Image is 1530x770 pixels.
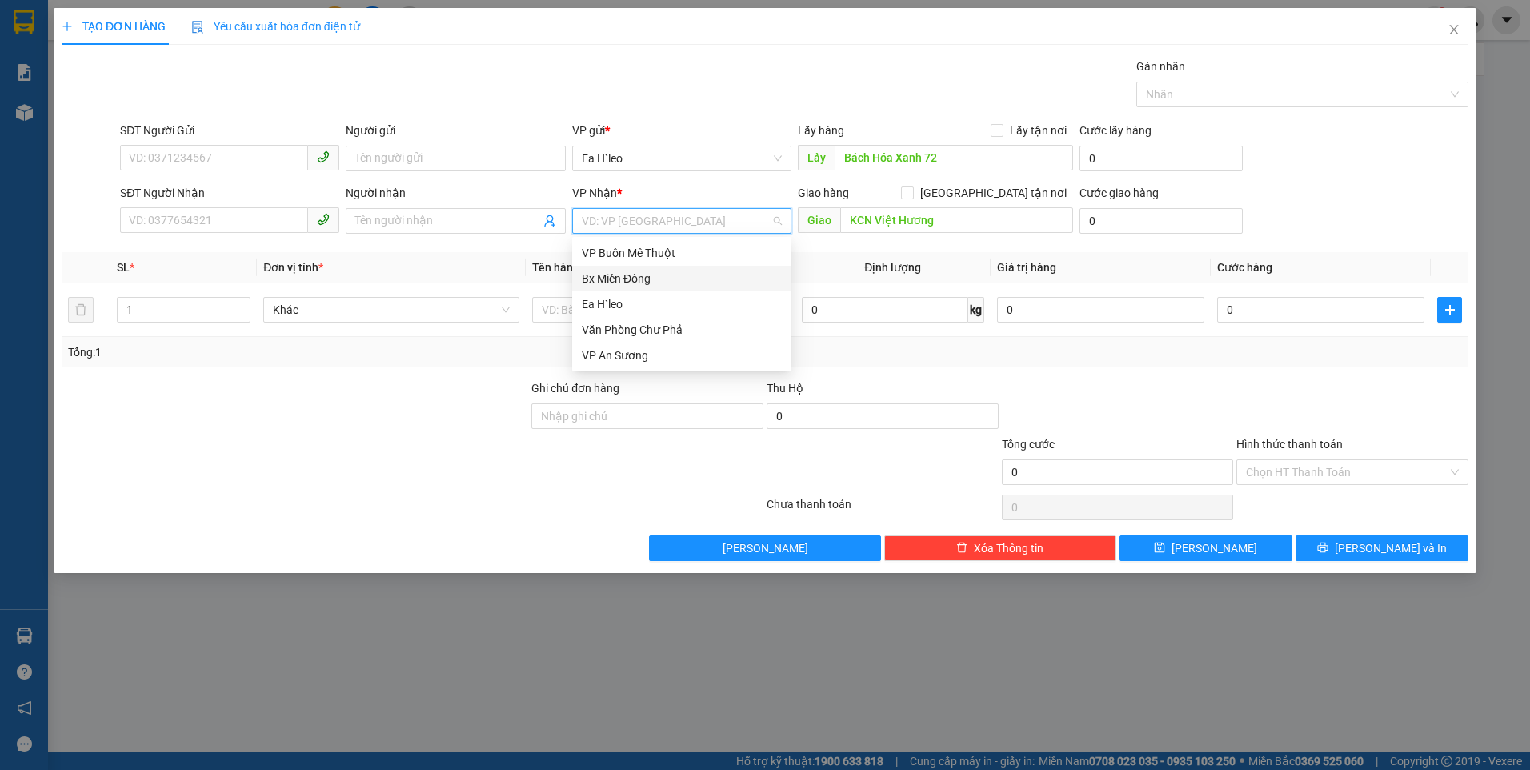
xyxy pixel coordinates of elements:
[531,403,763,429] input: Ghi chú đơn hàng
[974,539,1043,557] span: Xóa Thông tin
[997,261,1056,274] span: Giá trị hàng
[346,184,565,202] div: Người nhận
[346,122,565,139] div: Người gửi
[1438,303,1461,316] span: plus
[1296,535,1468,561] button: printer[PERSON_NAME] và In
[532,261,579,274] span: Tên hàng
[1448,23,1460,36] span: close
[68,343,591,361] div: Tổng: 1
[798,186,849,199] span: Giao hàng
[572,186,617,199] span: VP Nhận
[1079,146,1243,171] input: Cước lấy hàng
[582,347,782,364] div: VP An Sương
[1079,208,1243,234] input: Cước giao hàng
[997,297,1204,323] input: 0
[62,21,73,32] span: plus
[1236,438,1343,451] label: Hình thức thanh toán
[1003,122,1073,139] span: Lấy tận nơi
[317,150,330,163] span: phone
[191,20,360,33] span: Yêu cầu xuất hóa đơn điện tử
[572,240,791,266] div: VP Buôn Mê Thuột
[723,539,808,557] span: [PERSON_NAME]
[798,145,835,170] span: Lấy
[968,297,984,323] span: kg
[572,122,791,139] div: VP gửi
[263,261,323,274] span: Đơn vị tính
[582,295,782,313] div: Ea H`leo
[1335,539,1447,557] span: [PERSON_NAME] và In
[914,184,1073,202] span: [GEOGRAPHIC_DATA] tận nơi
[582,321,782,339] div: Văn Phòng Chư Phả
[572,266,791,291] div: Bx Miền Đông
[117,261,130,274] span: SL
[1437,297,1462,323] button: plus
[840,207,1074,233] input: Dọc đường
[273,298,510,322] span: Khác
[120,122,339,139] div: SĐT Người Gửi
[1317,542,1328,555] span: printer
[864,261,921,274] span: Định lượng
[120,184,339,202] div: SĐT Người Nhận
[572,343,791,368] div: VP An Sương
[1002,438,1055,451] span: Tổng cước
[582,270,782,287] div: Bx Miền Đông
[317,213,330,226] span: phone
[798,124,844,137] span: Lấy hàng
[62,20,166,33] span: TẠO ĐƠN HÀNG
[765,495,1000,523] div: Chưa thanh toán
[543,215,556,227] span: user-add
[1136,60,1185,73] label: Gán nhãn
[1119,535,1292,561] button: save[PERSON_NAME]
[582,146,782,170] span: Ea H`leo
[884,535,1116,561] button: deleteXóa Thông tin
[532,297,788,323] input: VD: Bàn, Ghế
[798,207,840,233] span: Giao
[572,291,791,317] div: Ea H`leo
[767,382,803,395] span: Thu Hộ
[531,382,619,395] label: Ghi chú đơn hàng
[1154,542,1165,555] span: save
[572,317,791,343] div: Văn Phòng Chư Phả
[649,535,881,561] button: [PERSON_NAME]
[1079,186,1159,199] label: Cước giao hàng
[1172,539,1257,557] span: [PERSON_NAME]
[191,21,204,34] img: icon
[1217,261,1272,274] span: Cước hàng
[835,145,1074,170] input: Dọc đường
[1079,124,1152,137] label: Cước lấy hàng
[956,542,967,555] span: delete
[582,244,782,262] div: VP Buôn Mê Thuột
[1432,8,1476,53] button: Close
[68,297,94,323] button: delete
